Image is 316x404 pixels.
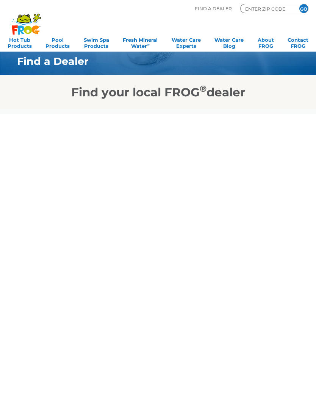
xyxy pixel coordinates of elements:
[200,83,206,94] sup: ®
[147,42,150,47] sup: ∞
[288,35,308,50] a: ContactFROG
[123,35,158,50] a: Fresh MineralWater∞
[172,35,201,50] a: Water CareExperts
[258,35,274,50] a: AboutFROG
[17,55,280,67] h1: Find a Dealer
[195,4,232,13] p: Find A Dealer
[84,35,109,50] a: Swim SpaProducts
[45,35,70,50] a: PoolProducts
[214,35,244,50] a: Water CareBlog
[299,4,308,13] input: GO
[8,4,45,35] img: Frog Products Logo
[8,35,32,50] a: Hot TubProducts
[6,85,310,99] h2: Find your local FROG dealer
